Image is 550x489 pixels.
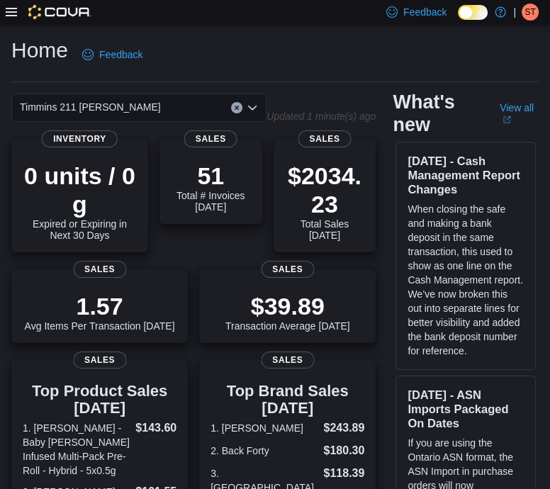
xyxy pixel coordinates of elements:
[285,162,365,241] div: Total Sales [DATE]
[458,20,459,21] span: Dark Mode
[408,154,524,196] h3: [DATE] - Cash Management Report Changes
[261,261,314,278] span: Sales
[247,102,258,113] button: Open list of options
[323,465,364,482] dd: $118.39
[323,442,364,459] dd: $180.30
[73,261,126,278] span: Sales
[135,420,176,437] dd: $143.60
[211,444,318,458] dt: 2. Back Forty
[73,352,126,369] span: Sales
[513,4,516,21] p: |
[285,162,365,218] p: $2034.23
[408,388,524,430] h3: [DATE] - ASN Imports Packaged On Dates
[403,5,447,19] span: Feedback
[23,162,137,218] p: 0 units / 0 g
[20,99,161,116] span: Timmins 211 [PERSON_NAME]
[171,162,251,213] div: Total # Invoices [DATE]
[261,352,314,369] span: Sales
[77,40,148,69] a: Feedback
[25,292,175,320] p: 1.57
[211,383,364,417] h3: Top Brand Sales [DATE]
[522,4,539,21] div: Sarah Timmins Craig
[25,292,175,332] div: Avg Items Per Transaction [DATE]
[225,292,350,332] div: Transaction Average [DATE]
[231,102,242,113] button: Clear input
[42,130,118,147] span: Inventory
[225,292,350,320] p: $39.89
[11,36,68,64] h1: Home
[458,5,488,20] input: Dark Mode
[23,383,176,417] h3: Top Product Sales [DATE]
[211,421,318,435] dt: 1. [PERSON_NAME]
[184,130,237,147] span: Sales
[323,420,364,437] dd: $243.89
[393,91,483,136] h2: What's new
[503,116,511,124] svg: External link
[266,111,376,122] p: Updated 1 minute(s) ago
[298,130,351,147] span: Sales
[23,162,137,241] div: Expired or Expiring in Next 30 Days
[500,102,539,125] a: View allExternal link
[99,47,142,62] span: Feedback
[524,4,535,21] span: ST
[28,5,91,19] img: Cova
[23,421,130,478] dt: 1. [PERSON_NAME] - Baby [PERSON_NAME] Infused Multi-Pack Pre-Roll - Hybrid - 5x0.5g
[408,202,524,358] p: When closing the safe and making a bank deposit in the same transaction, this used to show as one...
[171,162,251,190] p: 51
